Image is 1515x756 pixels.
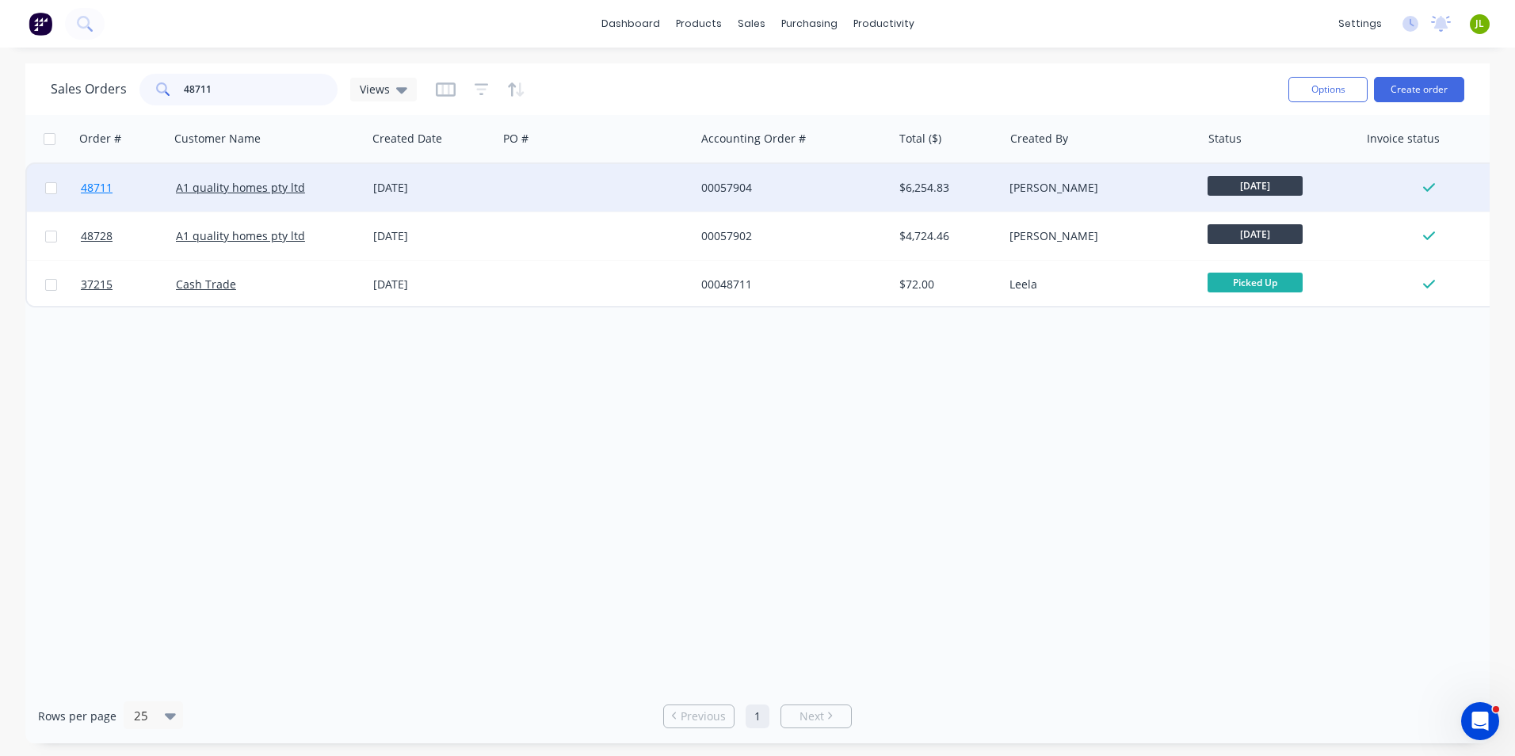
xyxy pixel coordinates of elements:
[1208,176,1303,196] span: [DATE]
[1461,702,1499,740] iframe: Intercom live chat
[81,228,113,244] span: 48728
[1009,228,1185,244] div: [PERSON_NAME]
[1475,17,1484,31] span: JL
[593,12,668,36] a: dashboard
[174,131,261,147] div: Customer Name
[81,212,176,260] a: 48728
[184,74,338,105] input: Search...
[1208,273,1303,292] span: Picked Up
[81,180,113,196] span: 48711
[360,81,390,97] span: Views
[1374,77,1464,102] button: Create order
[701,228,877,244] div: 00057902
[899,228,992,244] div: $4,724.46
[29,12,52,36] img: Factory
[373,228,491,244] div: [DATE]
[668,12,730,36] div: products
[664,708,734,724] a: Previous page
[38,708,116,724] span: Rows per page
[176,180,305,195] a: A1 quality homes pty ltd
[701,277,877,292] div: 00048711
[503,131,529,147] div: PO #
[1208,131,1242,147] div: Status
[79,131,121,147] div: Order #
[1009,277,1185,292] div: Leela
[899,131,941,147] div: Total ($)
[1009,180,1185,196] div: [PERSON_NAME]
[81,164,176,212] a: 48711
[373,180,491,196] div: [DATE]
[1288,77,1368,102] button: Options
[372,131,442,147] div: Created Date
[899,180,992,196] div: $6,254.83
[899,277,992,292] div: $72.00
[746,704,769,728] a: Page 1 is your current page
[1010,131,1068,147] div: Created By
[1367,131,1440,147] div: Invoice status
[657,704,858,728] ul: Pagination
[81,277,113,292] span: 37215
[81,261,176,308] a: 37215
[176,228,305,243] a: A1 quality homes pty ltd
[681,708,726,724] span: Previous
[1208,224,1303,244] span: [DATE]
[701,131,806,147] div: Accounting Order #
[1330,12,1390,36] div: settings
[701,180,877,196] div: 00057904
[781,708,851,724] a: Next page
[773,12,845,36] div: purchasing
[373,277,491,292] div: [DATE]
[799,708,824,724] span: Next
[176,277,236,292] a: Cash Trade
[845,12,922,36] div: productivity
[730,12,773,36] div: sales
[51,82,127,97] h1: Sales Orders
